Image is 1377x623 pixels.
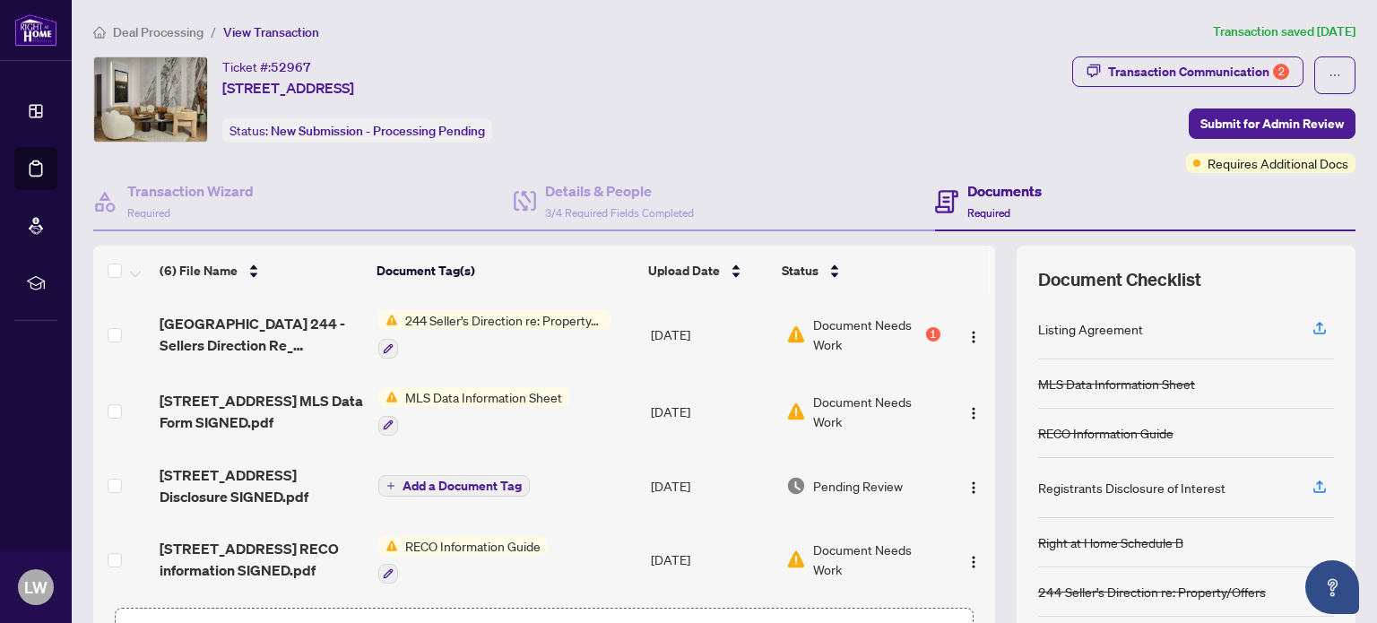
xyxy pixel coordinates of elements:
span: Requires Additional Docs [1208,153,1348,173]
span: Submit for Admin Review [1200,109,1344,138]
img: Document Status [786,402,806,421]
span: New Submission - Processing Pending [271,123,485,139]
li: / [211,22,216,42]
td: [DATE] [644,450,779,522]
button: Logo [959,397,988,426]
span: plus [386,481,395,490]
span: 244 Seller’s Direction re: Property/Offers [398,310,611,330]
span: ellipsis [1329,69,1341,82]
button: Add a Document Tag [378,475,530,497]
span: LW [24,575,48,600]
div: 244 Seller’s Direction re: Property/Offers [1038,582,1266,601]
img: Status Icon [378,536,398,556]
div: Ticket #: [222,56,311,77]
div: 1 [926,327,940,342]
img: Document Status [786,549,806,569]
button: Add a Document Tag [378,474,530,498]
span: [STREET_ADDRESS] MLS Data Form SIGNED.pdf [160,390,363,433]
span: 3/4 Required Fields Completed [545,206,694,220]
div: Status: [222,118,492,143]
img: Logo [966,406,981,420]
div: MLS Data Information Sheet [1038,374,1195,394]
div: RECO Information Guide [1038,423,1173,443]
span: home [93,26,106,39]
span: MLS Data Information Sheet [398,387,569,407]
button: Status Icon244 Seller’s Direction re: Property/Offers [378,310,611,359]
div: Transaction Communication [1108,57,1289,86]
img: Status Icon [378,310,398,330]
button: Status IconMLS Data Information Sheet [378,387,569,436]
span: Required [127,206,170,220]
span: Document Checklist [1038,267,1201,292]
img: Document Status [786,476,806,496]
span: Required [967,206,1010,220]
td: [DATE] [644,296,779,373]
span: Document Needs Work [813,540,940,579]
h4: Documents [967,180,1042,202]
span: [GEOGRAPHIC_DATA] 244 - Sellers Direction Re_ Property_Offers.pdf [160,313,363,356]
span: Upload Date [648,261,720,281]
button: Submit for Admin Review [1189,108,1355,139]
img: IMG-E12386318_1.jpg [94,57,207,142]
button: Transaction Communication2 [1072,56,1303,87]
span: [STREET_ADDRESS] [222,77,354,99]
button: Open asap [1305,560,1359,614]
button: Logo [959,545,988,574]
span: Add a Document Tag [403,480,522,492]
img: Logo [966,555,981,569]
span: Document Needs Work [813,315,922,354]
span: RECO Information Guide [398,536,548,556]
div: Listing Agreement [1038,319,1143,339]
button: Logo [959,320,988,349]
div: Right at Home Schedule B [1038,532,1183,552]
h4: Transaction Wizard [127,180,254,202]
td: [DATE] [644,373,779,450]
span: 52967 [271,59,311,75]
th: Upload Date [641,246,775,296]
span: (6) File Name [160,261,238,281]
th: (6) File Name [152,246,369,296]
img: Status Icon [378,387,398,407]
span: Deal Processing [113,24,204,40]
article: Transaction saved [DATE] [1213,22,1355,42]
th: Status [775,246,942,296]
span: Pending Review [813,476,903,496]
td: [DATE] [644,522,779,599]
img: logo [14,13,57,47]
span: Document Needs Work [813,392,940,431]
button: Status IconRECO Information Guide [378,536,548,584]
img: Logo [966,480,981,495]
span: Status [782,261,818,281]
div: 2 [1273,64,1289,80]
span: [STREET_ADDRESS] RECO information SIGNED.pdf [160,538,363,581]
th: Document Tag(s) [369,246,641,296]
img: Document Status [786,324,806,344]
span: [STREET_ADDRESS] Disclosure SIGNED.pdf [160,464,363,507]
div: Registrants Disclosure of Interest [1038,478,1225,498]
span: View Transaction [223,24,319,40]
img: Logo [966,330,981,344]
button: Logo [959,472,988,500]
h4: Details & People [545,180,694,202]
